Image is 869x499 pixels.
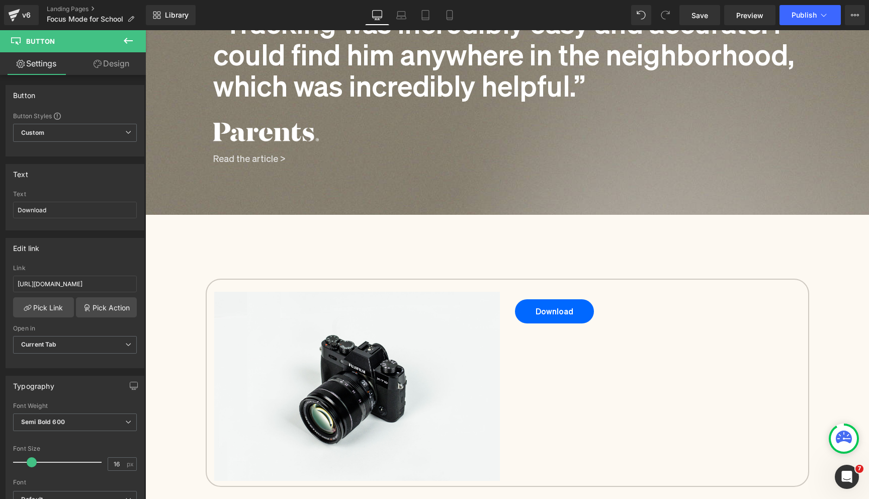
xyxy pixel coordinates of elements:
[779,5,841,25] button: Publish
[13,479,137,486] div: Font
[413,5,438,25] a: Tablet
[855,465,863,473] span: 7
[165,11,189,20] span: Library
[724,5,775,25] a: Preview
[370,269,449,293] a: Download
[792,11,817,19] span: Publish
[365,5,389,25] a: Desktop
[21,129,44,137] b: Custom
[75,52,148,75] a: Design
[13,445,137,452] div: Font Size
[13,238,40,253] div: Edit link
[47,15,123,23] span: Focus Mode for School
[13,276,137,292] input: https://your-shop.myshopify.com
[13,376,54,390] div: Typography
[390,275,428,287] span: Download
[127,461,135,467] span: px
[13,86,35,100] div: Button
[13,191,137,198] div: Text
[655,5,675,25] button: Redo
[631,5,651,25] button: Undo
[845,5,865,25] button: More
[389,5,413,25] a: Laptop
[21,418,65,426] b: Semi Bold 600
[438,5,462,25] a: Mobile
[13,164,28,179] div: Text
[13,402,137,409] div: Font Weight
[20,9,33,22] div: v6
[26,37,55,45] span: Button
[76,297,137,317] a: Pick Action
[835,465,859,489] iframe: Intercom live chat
[13,297,74,317] a: Pick Link
[146,5,196,25] a: New Library
[13,265,137,272] div: Link
[21,341,57,348] b: Current Tab
[4,5,39,25] a: v6
[13,112,137,120] div: Button Styles
[47,5,146,13] a: Landing Pages
[13,325,137,332] div: Open in
[736,10,763,21] span: Preview
[691,10,708,21] span: Save
[68,122,140,134] a: Read the article >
